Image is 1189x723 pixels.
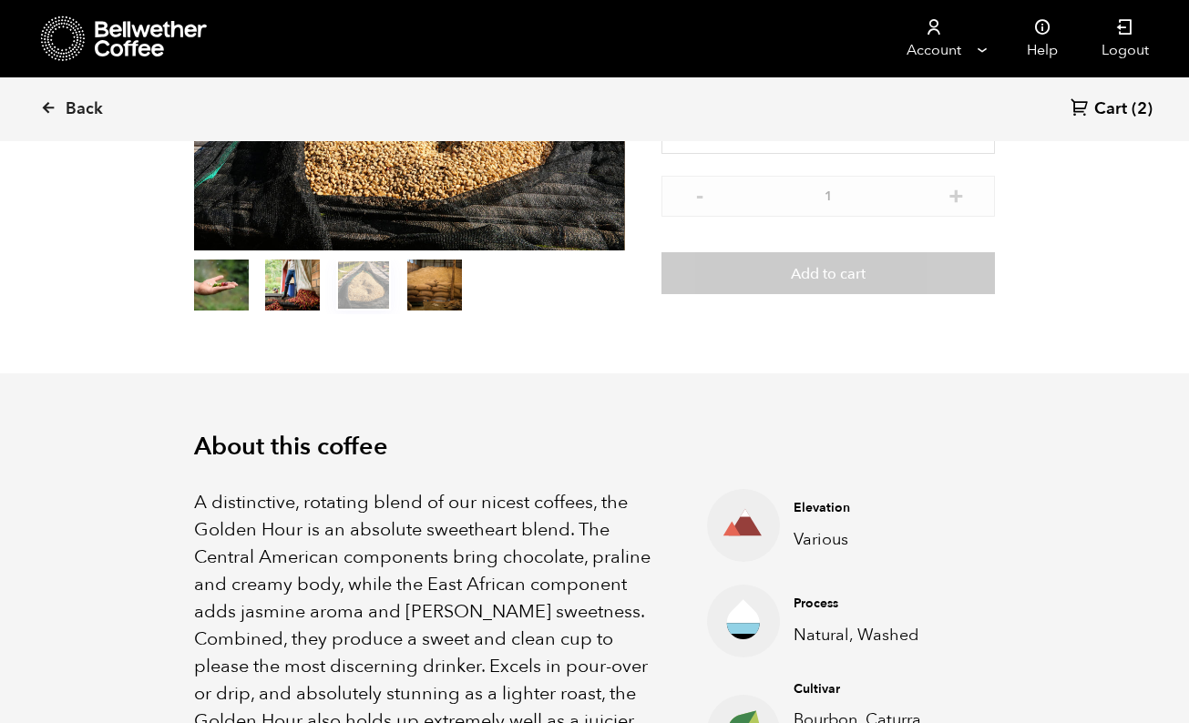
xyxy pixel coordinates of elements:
span: Cart [1094,98,1127,120]
button: + [945,185,968,203]
p: Various [794,527,968,552]
h4: Cultivar [794,680,968,698]
button: Add to cart [661,252,996,294]
a: Cart (2) [1071,97,1153,122]
span: Back [66,98,103,120]
span: (2) [1132,98,1153,120]
h4: Process [794,595,968,613]
p: Natural, Washed [794,623,968,647]
button: - [689,185,712,203]
h4: Elevation [794,499,968,517]
h2: About this coffee [194,433,996,462]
